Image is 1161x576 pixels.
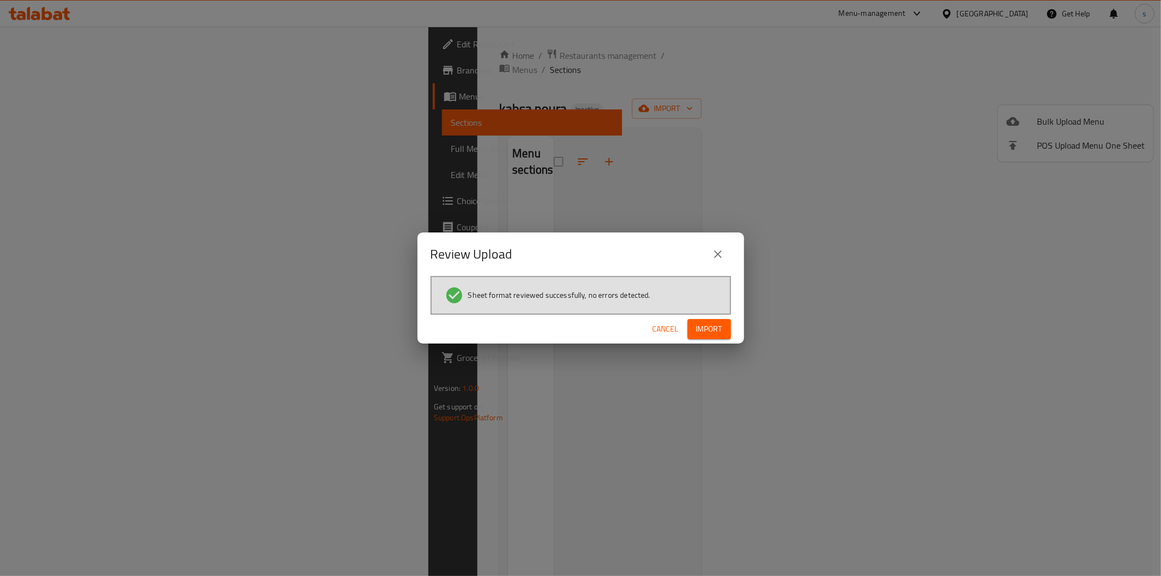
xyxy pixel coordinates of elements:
[468,290,650,301] span: Sheet format reviewed successfully, no errors detected.
[653,322,679,336] span: Cancel
[687,319,731,339] button: Import
[696,322,722,336] span: Import
[705,241,731,267] button: close
[648,319,683,339] button: Cancel
[431,246,513,263] h2: Review Upload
